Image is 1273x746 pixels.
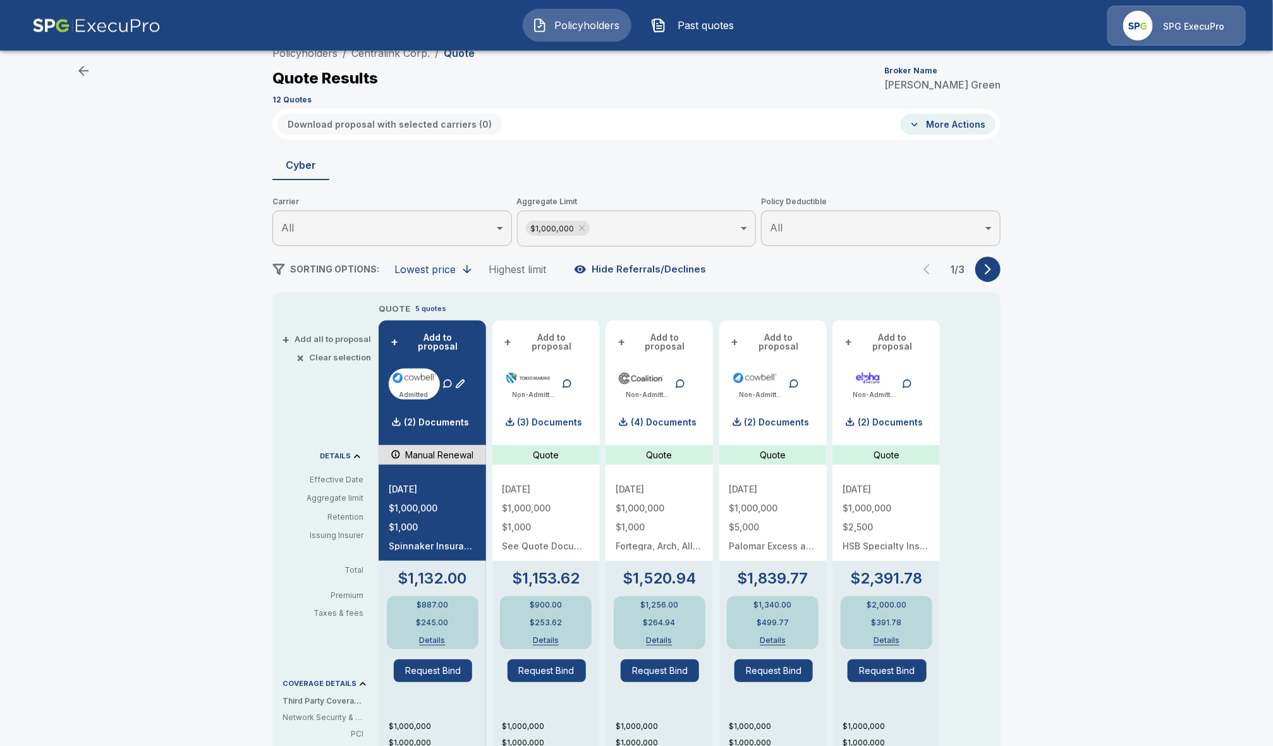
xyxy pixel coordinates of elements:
[616,331,703,353] button: +Add to proposal
[282,335,289,343] span: +
[729,721,827,732] p: $1,000,000
[417,601,448,609] p: $887.00
[745,418,810,427] p: (2) Documents
[729,331,817,353] button: +Add to proposal
[394,659,472,682] button: Request Bind
[283,712,363,723] p: Network Security & Privacy Liability: Third party liability costs
[502,721,600,732] p: $1,000,000
[283,474,363,486] p: Effective Date
[729,504,817,513] p: $1,000,000
[761,195,1001,208] span: Policy Deductible
[618,369,664,388] img: coalitioncyber
[1163,20,1224,33] p: SPG ExecuPro
[770,221,783,234] span: All
[518,637,574,644] button: Details
[734,659,822,682] span: Request Bind
[530,619,562,627] p: $253.62
[517,195,757,208] span: Aggregate Limit
[945,264,970,274] p: 1 / 3
[513,390,557,400] p: Non-Admitted
[444,48,475,58] p: Quote
[389,331,476,353] button: +Add to proposal
[626,390,670,400] p: Non-Admitted
[398,571,467,586] p: $1,132.00
[621,659,699,682] button: Request Bind
[843,523,930,532] p: $2,500
[283,592,374,599] p: Premium
[754,601,792,609] p: $1,340.00
[512,571,580,586] p: $1,153.62
[843,542,930,551] p: HSB Specialty Insurance Company: rated "A++" by A.M. Best (20%), AXIS Surplus Insurance Company: ...
[435,46,439,61] li: /
[616,542,703,551] p: Fortegra, Arch, Allianz, Aspen, Vantage
[901,114,996,135] button: More Actions
[272,71,378,86] p: Quote Results
[745,637,801,644] button: Details
[394,263,456,276] div: Lowest price
[850,571,922,586] p: $2,391.78
[296,353,304,362] span: ×
[571,257,711,281] button: Hide Referrals/Declines
[518,418,583,427] p: (3) Documents
[283,609,374,617] p: Taxes & fees
[631,418,697,427] p: (4) Documents
[738,571,808,586] p: $1,839.77
[415,303,446,314] p: 5 quotes
[616,504,703,513] p: $1,000,000
[283,492,363,504] p: Aggregate limit
[508,659,595,682] span: Request Bind
[283,695,374,707] p: Third Party Coverage
[405,637,461,644] button: Details
[640,601,678,609] p: $1,256.00
[1123,11,1153,40] img: Agency Icon
[502,542,590,551] p: See Quote Document
[729,542,817,551] p: Palomar Excess and Surplus Insurance Company NAIC# 16754 (A.M. Best A (Excellent), X Rated)
[532,18,547,33] img: Policyholders Icon
[391,369,437,388] img: cowbellp100
[843,485,930,494] p: [DATE]
[616,485,703,494] p: [DATE]
[671,18,741,33] span: Past quotes
[389,721,486,732] p: $1,000,000
[884,80,1001,90] p: [PERSON_NAME] Green
[389,485,476,494] p: [DATE]
[845,369,891,388] img: elphacyberenhanced
[283,728,363,740] p: PCI: Covers fines or penalties imposed by banks or credit card companies
[621,659,708,682] span: Request Bind
[844,338,852,346] span: +
[417,619,449,627] p: $245.00
[874,448,899,462] p: Quote
[284,335,371,343] button: +Add all to proposal
[731,338,739,346] span: +
[858,637,915,644] button: Details
[871,619,901,627] p: $391.78
[489,263,546,276] div: Highest limit
[848,659,935,682] span: Request Bind
[389,542,476,551] p: Spinnaker Insurance Company NAIC #24376, AM Best "A-" (Excellent) Rated.
[530,601,562,609] p: $900.00
[623,571,696,586] p: $1,520.94
[616,523,703,532] p: $1,000
[320,453,351,460] p: DETAILS
[281,221,294,234] span: All
[343,46,346,61] li: /
[283,680,356,687] p: COVERAGE DETAILS
[283,511,363,523] p: Retention
[729,523,817,532] p: $5,000
[504,338,512,346] span: +
[843,504,930,513] p: $1,000,000
[618,338,625,346] span: +
[533,448,559,462] p: Quote
[283,530,363,541] p: Issuing Insurer
[848,659,926,682] button: Request Bind
[502,485,590,494] p: [DATE]
[526,221,580,236] span: $1,000,000
[299,353,371,362] button: ×Clear selection
[508,659,586,682] button: Request Bind
[277,114,502,135] button: Download proposal with selected carriers (0)
[631,637,688,644] button: Details
[290,264,379,274] span: SORTING OPTIONS:
[272,46,475,61] nav: breadcrumb
[884,67,937,75] p: Broker Name
[523,9,631,42] button: Policyholders IconPolicyholders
